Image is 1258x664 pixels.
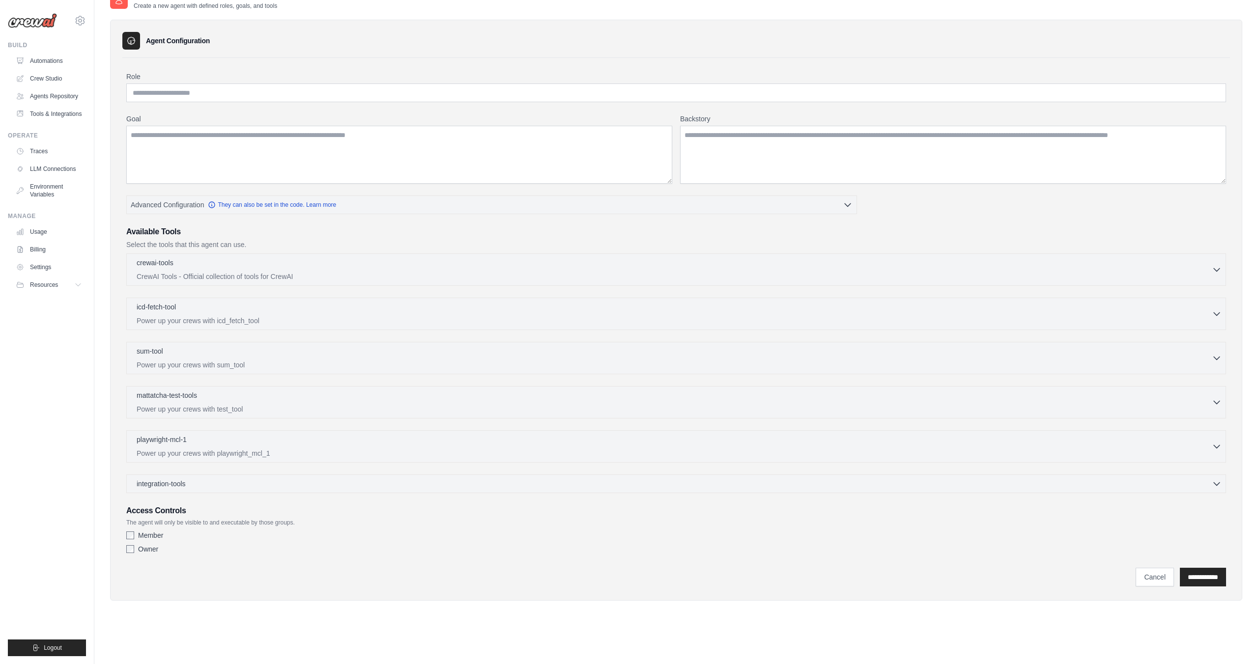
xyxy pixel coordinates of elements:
a: Usage [12,224,86,240]
h3: Access Controls [126,505,1226,517]
a: Crew Studio [12,71,86,86]
div: Operate [8,132,86,139]
p: Power up your crews with playwright_mcl_1 [137,448,1212,458]
p: Select the tools that this agent can use. [126,240,1226,249]
p: mattatcha-test-tools [137,390,197,400]
label: Role [126,72,1226,82]
a: Cancel [1136,568,1174,586]
a: Billing [12,242,86,257]
label: Backstory [680,114,1226,124]
label: Member [138,530,163,540]
p: Power up your crews with icd_fetch_tool [137,316,1212,326]
button: mattatcha-test-tools Power up your crews with test_tool [131,390,1222,414]
button: Advanced Configuration They can also be set in the code. Learn more [127,196,857,214]
p: crewai-tools [137,258,173,268]
label: Owner [138,544,158,554]
p: icd-fetch-tool [137,302,176,312]
p: sum-tool [137,346,163,356]
p: playwright-mcl-1 [137,435,187,444]
span: integration-tools [137,479,186,489]
button: Logout [8,639,86,656]
a: Automations [12,53,86,69]
p: The agent will only be visible to and executable by those groups. [126,519,1226,526]
p: CrewAI Tools - Official collection of tools for CrewAI [137,272,1212,281]
div: Manage [8,212,86,220]
label: Goal [126,114,672,124]
p: Power up your crews with sum_tool [137,360,1212,370]
button: crewai-tools CrewAI Tools - Official collection of tools for CrewAI [131,258,1222,281]
button: icd-fetch-tool Power up your crews with icd_fetch_tool [131,302,1222,326]
button: Resources [12,277,86,293]
button: playwright-mcl-1 Power up your crews with playwright_mcl_1 [131,435,1222,458]
p: Create a new agent with defined roles, goals, and tools [134,2,277,10]
div: Build [8,41,86,49]
span: Logout [44,644,62,652]
a: Environment Variables [12,179,86,202]
a: Settings [12,259,86,275]
a: Traces [12,143,86,159]
a: Tools & Integrations [12,106,86,122]
h3: Available Tools [126,226,1226,238]
span: Advanced Configuration [131,200,204,210]
p: Power up your crews with test_tool [137,404,1212,414]
img: Logo [8,13,57,28]
button: integration-tools [131,479,1222,489]
span: Resources [30,281,58,289]
a: They can also be set in the code. Learn more [208,201,336,209]
button: sum-tool Power up your crews with sum_tool [131,346,1222,370]
a: LLM Connections [12,161,86,177]
h3: Agent Configuration [146,36,210,46]
a: Agents Repository [12,88,86,104]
